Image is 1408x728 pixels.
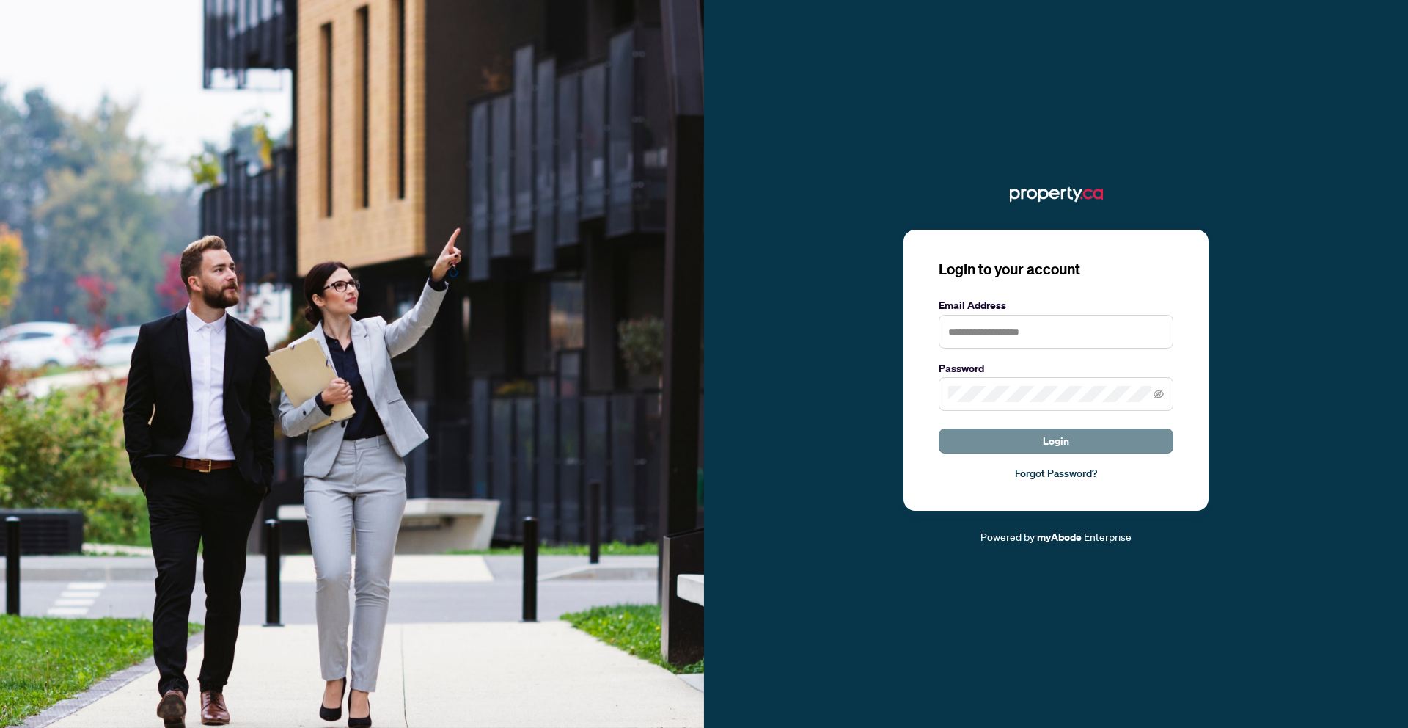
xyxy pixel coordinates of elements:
label: Email Address [939,297,1173,313]
button: Login [939,429,1173,454]
span: Powered by [980,530,1035,543]
span: eye-invisible [1154,389,1164,399]
img: ma-logo [1010,183,1103,206]
a: myAbode [1037,529,1082,545]
span: Login [1043,429,1069,453]
label: Password [939,360,1173,376]
h3: Login to your account [939,259,1173,280]
a: Forgot Password? [939,465,1173,481]
span: Enterprise [1084,530,1132,543]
